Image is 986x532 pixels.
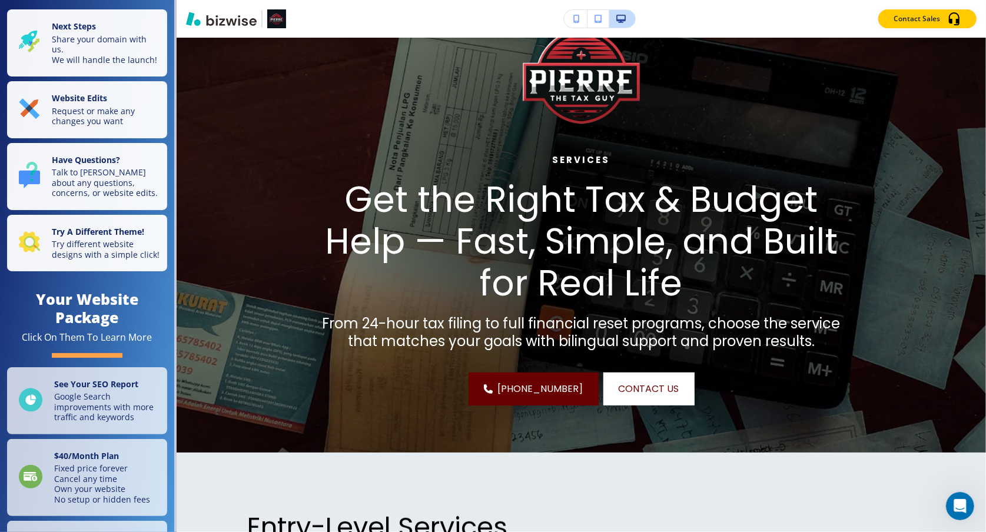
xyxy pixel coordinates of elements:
[267,9,286,28] img: Your Logo
[619,382,679,396] span: CONTACT US
[878,9,977,28] button: Contact Sales
[314,315,848,350] p: From 24-hour tax filing to full financial reset programs, choose the service that matches your go...
[52,106,160,127] p: Request or make any changes you want
[7,143,167,210] button: Have Questions?Talk to [PERSON_NAME] about any questions, concerns, or website edits.
[54,378,138,390] strong: See Your SEO Report
[603,373,695,405] button: CONTACT US
[523,18,640,135] img: Hero Logo
[22,331,152,344] div: Click On Them To Learn More
[314,179,848,304] p: Get the Right Tax & Budget Help — Fast, Simple, and Built for Real Life
[7,215,167,272] button: Try A Different Theme!Try different website designs with a simple click!
[54,450,119,461] strong: $ 40 /Month Plan
[314,153,848,167] p: SERVICES
[469,373,599,405] a: [PHONE_NUMBER]
[52,154,120,165] strong: Have Questions?
[186,12,257,26] img: Bizwise Logo
[7,9,167,77] button: Next StepsShare your domain with us.We will handle the launch!
[7,290,167,327] h4: Your Website Package
[894,14,940,24] p: Contact Sales
[52,167,160,198] p: Talk to [PERSON_NAME] about any questions, concerns, or website edits.
[52,226,144,237] strong: Try A Different Theme!
[54,463,150,504] p: Fixed price forever Cancel any time Own your website No setup or hidden fees
[7,439,167,517] a: $40/Month PlanFixed price foreverCancel any timeOwn your websiteNo setup or hidden fees
[7,81,167,138] button: Website EditsRequest or make any changes you want
[946,492,974,520] iframe: Intercom live chat
[52,92,107,104] strong: Website Edits
[52,21,96,32] strong: Next Steps
[54,391,160,423] p: Google Search improvements with more traffic and keywords
[498,382,583,396] span: [PHONE_NUMBER]
[7,367,167,434] a: See Your SEO ReportGoogle Search improvements with more traffic and keywords
[52,34,160,65] p: Share your domain with us. We will handle the launch!
[52,239,160,260] p: Try different website designs with a simple click!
